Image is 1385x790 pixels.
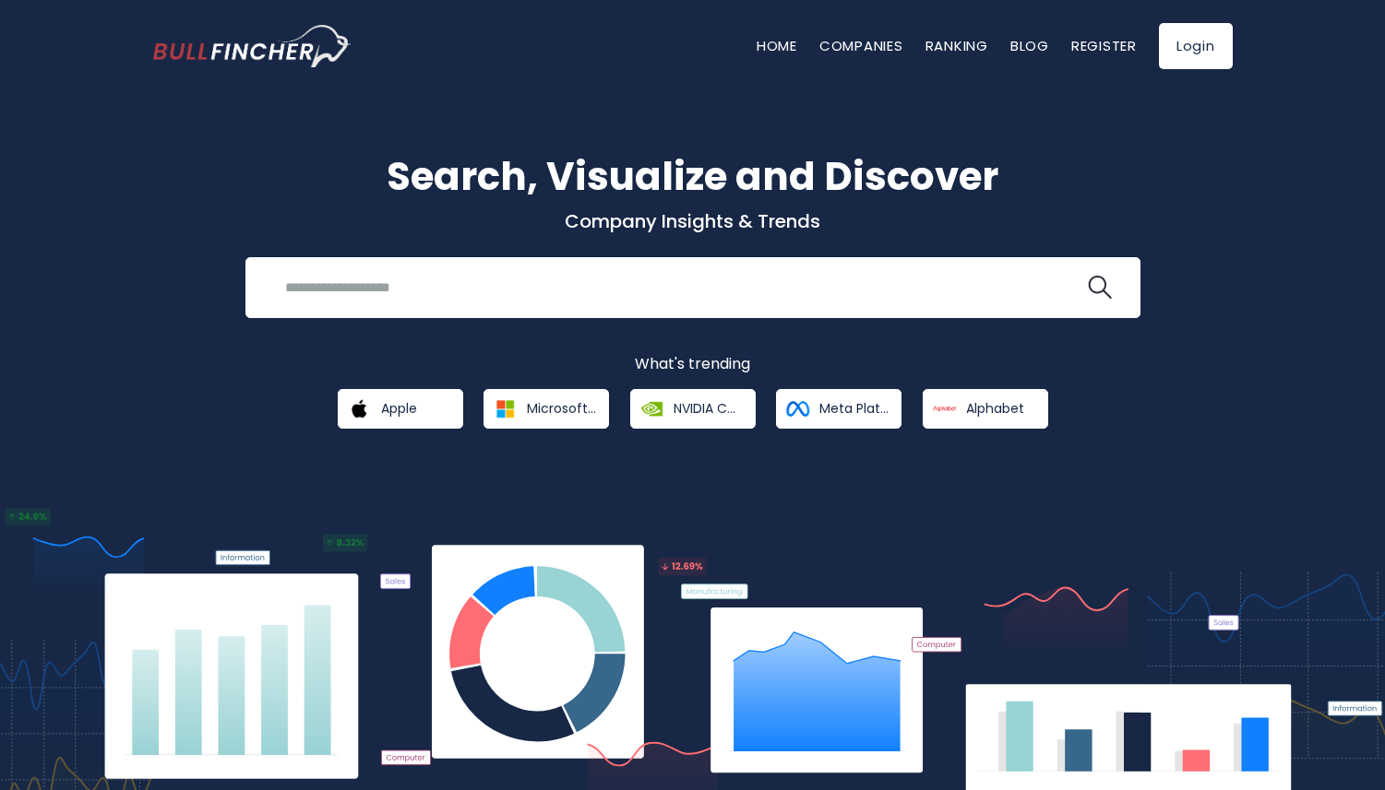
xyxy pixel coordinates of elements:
[153,25,352,67] img: bullfincher logo
[153,25,352,67] a: Go to homepage
[674,400,743,417] span: NVIDIA Corporation
[1071,36,1137,55] a: Register
[527,400,596,417] span: Microsoft Corporation
[1010,36,1049,55] a: Blog
[153,209,1233,233] p: Company Insights & Trends
[966,400,1024,417] span: Alphabet
[630,389,756,429] a: NVIDIA Corporation
[1088,276,1112,300] img: search icon
[819,400,889,417] span: Meta Platforms
[923,389,1048,429] a: Alphabet
[1159,23,1233,69] a: Login
[153,355,1233,374] p: What's trending
[757,36,797,55] a: Home
[153,147,1233,206] h1: Search, Visualize and Discover
[484,389,609,429] a: Microsoft Corporation
[381,400,417,417] span: Apple
[776,389,901,429] a: Meta Platforms
[338,389,463,429] a: Apple
[819,36,903,55] a: Companies
[925,36,988,55] a: Ranking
